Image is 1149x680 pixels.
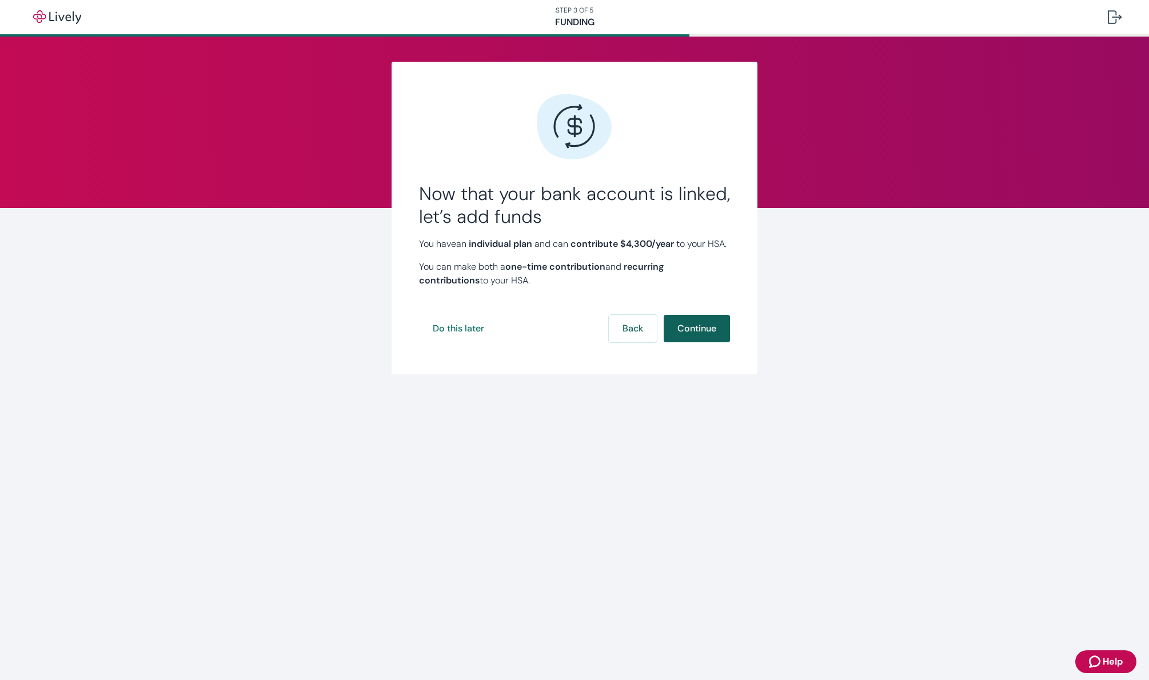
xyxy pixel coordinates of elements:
strong: contribute $4,300 /year [570,238,674,250]
strong: individual plan [469,238,532,250]
h2: Now that your bank account is linked, let’s add funds [419,182,730,228]
strong: one-time contribution [505,261,605,273]
button: Continue [664,315,730,342]
img: Lively [25,10,89,24]
p: You can make both a and to your HSA. [419,260,730,287]
svg: Zendesk support icon [1089,655,1103,669]
strong: recurring contributions [419,261,664,286]
span: Help [1103,655,1123,669]
button: Back [609,315,657,342]
button: Log out [1099,3,1131,31]
button: Zendesk support iconHelp [1075,650,1136,673]
button: Do this later [419,315,498,342]
p: You have an and can to your HSA. [419,237,730,251]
